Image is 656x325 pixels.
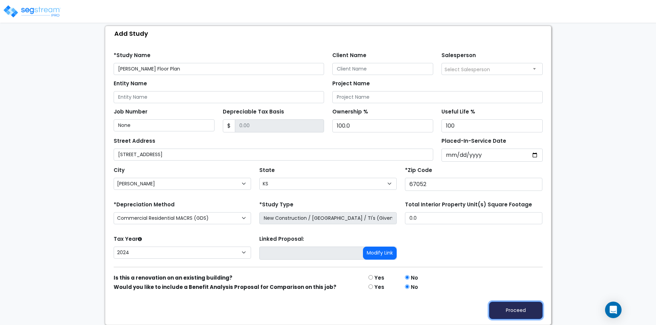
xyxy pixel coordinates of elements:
div: Open Intercom Messenger [605,302,622,318]
strong: Is this a renovation on an existing building? [114,274,232,281]
label: Tax Year [114,235,142,243]
label: State [259,166,275,174]
input: Street Address [114,149,434,161]
label: Total Interior Property Unit(s) Square Footage [405,201,532,209]
input: Client Name [332,63,434,75]
label: Placed-In-Service Date [441,137,506,145]
input: Ownership % [332,119,434,132]
label: No [411,283,418,291]
input: Study Name [114,63,324,75]
input: Entity Name [114,91,324,103]
label: Project Name [332,80,370,88]
label: *Study Type [259,201,293,209]
label: Street Address [114,137,155,145]
input: total square foot [405,212,542,224]
label: Salesperson [441,52,476,59]
input: Zip Code [405,178,542,191]
label: Yes [374,274,384,282]
span: $ [223,119,235,132]
label: Job Number [114,108,147,116]
label: Useful Life % [441,108,475,116]
label: Yes [374,283,384,291]
strong: Would you like to include a Benefit Analysis Proposal for Comparison on this job? [114,283,336,291]
label: *Depreciation Method [114,201,175,209]
label: *Zip Code [405,166,432,174]
button: Modify Link [363,247,397,260]
label: Linked Proposal: [259,235,304,243]
input: Job Number [114,119,215,131]
label: Client Name [332,52,366,59]
input: 0.00 [235,119,324,132]
span: Select Salesperson [445,66,490,73]
label: Depreciable Tax Basis [223,108,284,116]
label: *Study Name [114,52,150,59]
label: No [411,274,418,282]
label: Entity Name [114,80,147,88]
input: Useful Life % [441,119,543,132]
img: logo_pro_r.png [3,4,61,18]
label: City [114,166,125,174]
button: Proceed [489,302,543,319]
label: Ownership % [332,108,368,116]
input: Project Name [332,91,543,103]
div: Add Study [109,26,551,41]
